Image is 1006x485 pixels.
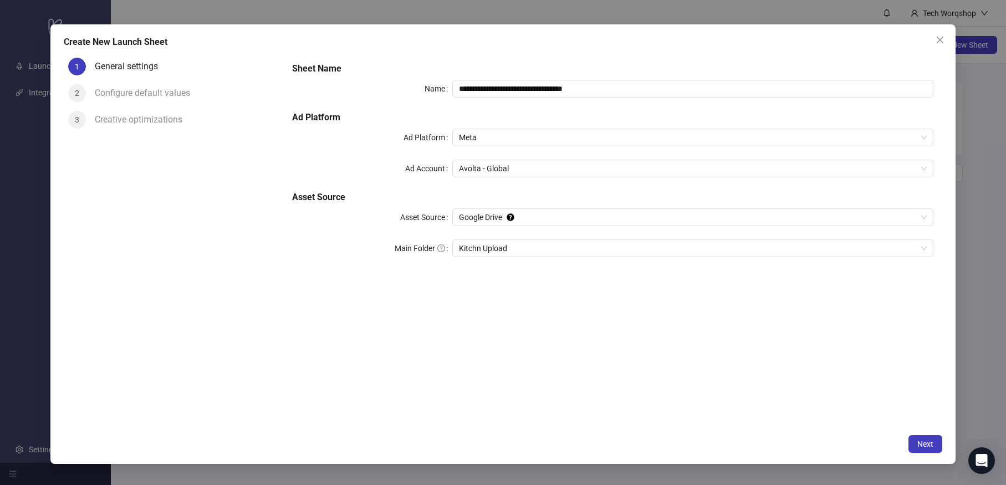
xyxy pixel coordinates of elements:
[459,160,927,177] span: Avolta - Global
[917,440,933,448] span: Next
[75,89,79,98] span: 2
[505,212,515,222] div: Tooltip anchor
[459,129,927,146] span: Meta
[75,115,79,124] span: 3
[400,208,452,226] label: Asset Source
[931,31,949,49] button: Close
[395,239,452,257] label: Main Folder
[936,35,944,44] span: close
[75,62,79,71] span: 1
[425,80,452,98] label: Name
[95,58,167,75] div: General settings
[968,447,995,474] div: Open Intercom Messenger
[908,435,942,453] button: Next
[459,240,927,257] span: Kitchn Upload
[459,209,927,226] span: Google Drive
[452,80,933,98] input: Name
[95,84,199,102] div: Configure default values
[404,129,452,146] label: Ad Platform
[292,62,933,75] h5: Sheet Name
[95,111,191,129] div: Creative optimizations
[405,160,452,177] label: Ad Account
[64,35,943,49] div: Create New Launch Sheet
[292,191,933,204] h5: Asset Source
[292,111,933,124] h5: Ad Platform
[437,244,445,252] span: question-circle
